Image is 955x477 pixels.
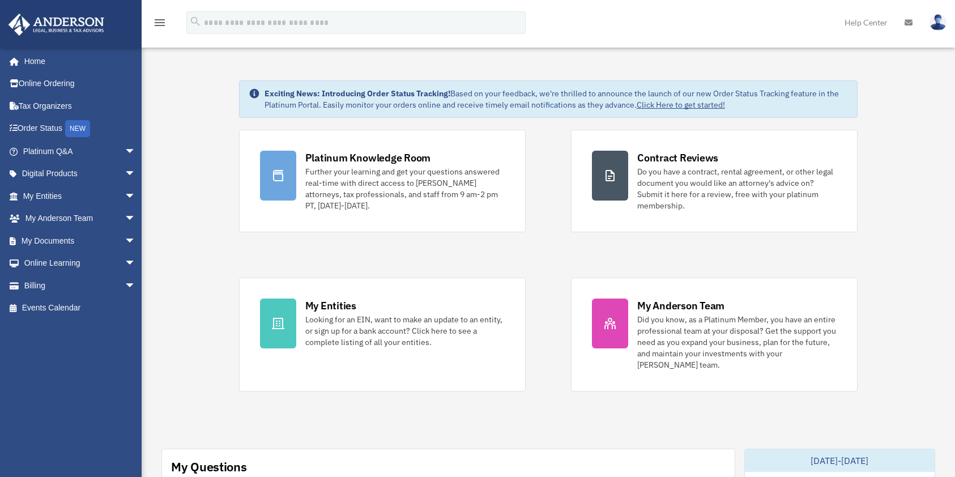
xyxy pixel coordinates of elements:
[153,20,167,29] a: menu
[125,140,147,163] span: arrow_drop_down
[637,151,718,165] div: Contract Reviews
[637,314,837,370] div: Did you know, as a Platinum Member, you have an entire professional team at your disposal? Get th...
[125,163,147,186] span: arrow_drop_down
[239,278,526,391] a: My Entities Looking for an EIN, want to make an update to an entity, or sign up for a bank accoun...
[8,140,153,163] a: Platinum Q&Aarrow_drop_down
[8,50,147,73] a: Home
[171,458,247,475] div: My Questions
[571,130,858,232] a: Contract Reviews Do you have a contract, rental agreement, or other legal document you would like...
[8,207,153,230] a: My Anderson Teamarrow_drop_down
[5,14,108,36] img: Anderson Advisors Platinum Portal
[930,14,947,31] img: User Pic
[8,229,153,252] a: My Documentsarrow_drop_down
[8,95,153,117] a: Tax Organizers
[125,252,147,275] span: arrow_drop_down
[637,299,724,313] div: My Anderson Team
[571,278,858,391] a: My Anderson Team Did you know, as a Platinum Member, you have an entire professional team at your...
[125,274,147,297] span: arrow_drop_down
[8,163,153,185] a: Digital Productsarrow_drop_down
[305,166,505,211] div: Further your learning and get your questions answered real-time with direct access to [PERSON_NAM...
[745,449,935,472] div: [DATE]-[DATE]
[8,117,153,140] a: Order StatusNEW
[153,16,167,29] i: menu
[239,130,526,232] a: Platinum Knowledge Room Further your learning and get your questions answered real-time with dire...
[8,73,153,95] a: Online Ordering
[8,252,153,275] a: Online Learningarrow_drop_down
[125,229,147,253] span: arrow_drop_down
[8,274,153,297] a: Billingarrow_drop_down
[305,314,505,348] div: Looking for an EIN, want to make an update to an entity, or sign up for a bank account? Click her...
[125,207,147,231] span: arrow_drop_down
[305,299,356,313] div: My Entities
[65,120,90,137] div: NEW
[637,166,837,211] div: Do you have a contract, rental agreement, or other legal document you would like an attorney's ad...
[265,88,450,99] strong: Exciting News: Introducing Order Status Tracking!
[8,297,153,320] a: Events Calendar
[305,151,431,165] div: Platinum Knowledge Room
[189,15,202,28] i: search
[265,88,849,110] div: Based on your feedback, we're thrilled to announce the launch of our new Order Status Tracking fe...
[8,185,153,207] a: My Entitiesarrow_drop_down
[125,185,147,208] span: arrow_drop_down
[637,100,725,110] a: Click Here to get started!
